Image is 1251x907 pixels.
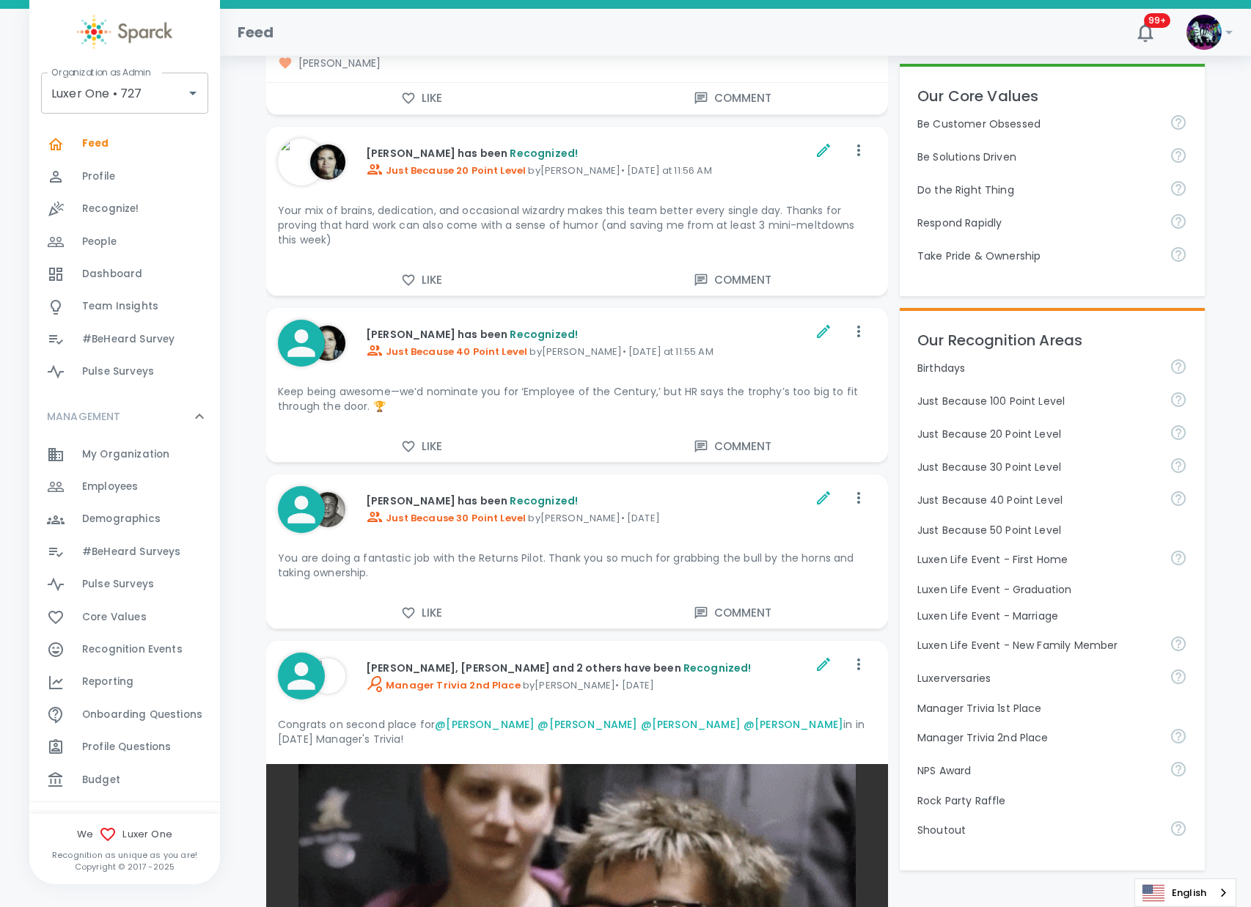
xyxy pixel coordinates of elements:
span: My Organization [82,447,169,462]
img: Picture of Sparck [1186,15,1222,50]
svg: Extraordinary level - normal is 20 to 50 points [1170,391,1187,408]
button: Comment [577,598,888,628]
p: Do the Right Thing [917,183,1158,197]
div: Language [1134,878,1236,907]
span: Manager Trivia 2nd Place [366,678,521,692]
svg: Relaunch 4/2024 [1170,490,1187,507]
span: Just Because 40 Point Level [366,345,527,359]
p: Copyright © 2017 - 2025 [29,861,220,873]
span: Recognized! [510,146,578,161]
svg: Be Solutions Driven [1170,147,1187,164]
span: Profile Questions [82,740,172,754]
p: by [PERSON_NAME] • [DATE] [366,508,812,526]
svg: Be Customer Obsessed [1170,114,1187,131]
p: Luxen Life Event - Graduation [917,582,1187,597]
a: Employees [29,471,220,503]
button: Like [266,265,577,295]
p: Manager Trivia 1st Place [917,701,1187,716]
a: @[PERSON_NAME] [641,717,741,732]
svg: Relaunch 4/2024 [1170,457,1187,474]
button: Open [183,83,203,103]
img: Picture of Marcey Johnson [310,144,345,180]
button: Comment [577,83,888,114]
span: Just Because 30 Point Level [366,511,526,525]
span: Feed [82,136,109,151]
a: Profile Questions [29,731,220,763]
img: Picture of Jason Ramirez [310,492,345,527]
a: Budget [29,764,220,796]
svg: Celebrating Luxen Life Event [1170,635,1187,653]
span: #BeHeard Surveys [82,545,180,559]
a: Onboarding Questions [29,699,220,731]
a: @[PERSON_NAME] [435,717,535,732]
div: Pulse Surveys [29,568,220,601]
span: Reporting [82,675,133,689]
p: Take Pride & Ownership [917,249,1158,263]
p: [PERSON_NAME], [PERSON_NAME] and 2 others have been [366,661,812,675]
span: Recognition Events [82,642,183,657]
p: Just Because 40 Point Level [917,493,1158,507]
button: Like [266,83,577,114]
aside: Language selected: English [1134,878,1236,907]
div: Profile [29,161,220,193]
a: Reporting [29,666,220,698]
p: Rock Party Raffle [917,793,1187,808]
a: @[PERSON_NAME] [744,717,843,732]
a: #BeHeard Survey [29,323,220,356]
span: Dashboard [82,267,142,282]
div: MANAGEMENT [29,438,220,802]
span: Recognized! [510,493,578,508]
a: Recognize! [29,193,220,225]
img: Picture of Marcey Johnson [310,326,345,361]
svg: Give your coworkers a shoutout. [1170,820,1187,837]
a: English [1135,879,1236,906]
a: #BeHeard Surveys [29,536,220,568]
p: Keep being awesome—we’d nominate you for ‘Employee of the Century,’ but HR says the trophy’s too ... [278,384,876,414]
p: Respond Rapidly [917,216,1158,230]
p: Luxen Life Event - New Family Member [917,638,1158,653]
a: Team Insights [29,290,220,323]
p: Luxerversaries [917,671,1158,686]
svg: Respond Rapidly [1170,213,1187,230]
div: Demographics [29,503,220,535]
span: Budget [82,773,120,787]
svg: 2nd Place Annual Manager Trivia [1170,727,1187,745]
p: by [PERSON_NAME] • [DATE] [366,675,812,693]
span: Core Values [82,610,147,625]
a: Sparck logo [29,15,220,49]
p: by [PERSON_NAME] • [DATE] at 11:56 AM [366,161,812,178]
p: Birthdays [917,361,1158,375]
div: MANAGEMENT [29,394,220,438]
button: Like [266,431,577,462]
p: Recognition as unique as you are! [29,849,220,861]
span: Demographics [82,512,161,526]
div: CONTENT6 [29,802,220,846]
div: Dashboard [29,258,220,290]
p: Our Recognition Areas [917,328,1187,352]
span: Just Because 20 Point Level [366,164,526,177]
span: 99+ [1144,13,1170,28]
span: Recognized! [683,661,752,675]
a: Core Values [29,601,220,634]
h1: Feed [238,21,274,44]
div: My Organization [29,438,220,471]
span: [PERSON_NAME] [278,56,876,70]
p: Luxen Life Event - Marriage [917,609,1187,623]
span: People [82,235,117,249]
div: Recognition Events [29,634,220,666]
button: Comment [577,431,888,462]
span: We Luxer One [29,826,220,843]
img: Picture of Devin Bryant [278,139,325,186]
p: [PERSON_NAME] has been [366,493,812,508]
p: Our Core Values [917,84,1187,108]
svg: Do the Right Thing [1170,180,1187,197]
